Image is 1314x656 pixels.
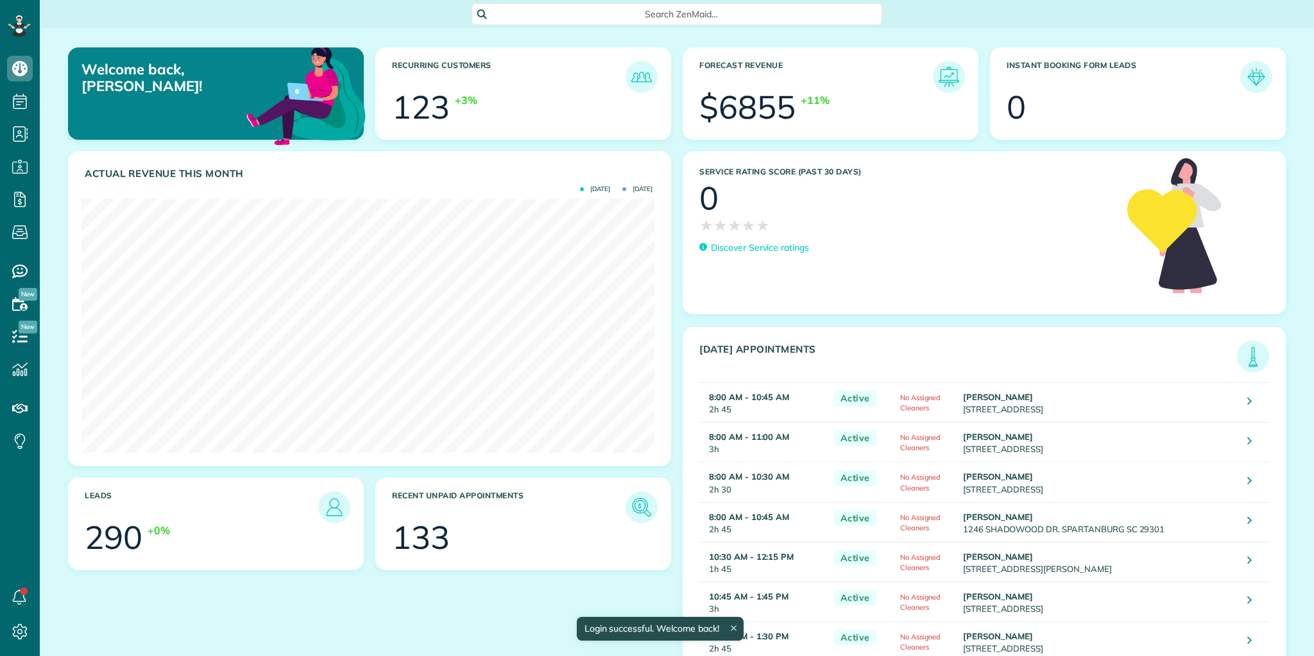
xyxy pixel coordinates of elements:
img: dashboard_welcome-42a62b7d889689a78055ac9021e634bf52bae3f8056760290aed330b23ab8690.png [244,33,368,157]
strong: [PERSON_NAME] [963,591,1034,601]
div: +0% [148,523,170,538]
h3: Recent unpaid appointments [392,491,626,523]
span: New [19,321,37,333]
strong: 8:00 AM - 10:45 AM [709,512,789,522]
h3: Forecast Revenue [699,61,933,93]
strong: 10:45 AM - 1:45 PM [709,591,789,601]
div: 0 [1007,91,1026,123]
span: No Assigned Cleaners [900,433,941,452]
span: [DATE] [580,186,610,192]
span: Active [834,590,876,606]
div: +3% [455,93,477,108]
img: icon_forecast_revenue-8c13a41c7ed35a8dcfafea3cbb826a0462acb37728057bba2d056411b612bbbe.png [936,64,962,90]
strong: 10:30 AM - 12:15 PM [709,551,794,562]
h3: Instant Booking Form Leads [1007,61,1240,93]
p: Discover Service ratings [711,241,809,255]
span: New [19,288,37,301]
div: +11% [801,93,830,108]
span: Active [834,430,876,446]
span: No Assigned Cleaners [900,513,941,532]
td: [STREET_ADDRESS][PERSON_NAME] [960,542,1238,582]
td: 3h [699,582,828,621]
div: 133 [392,521,450,553]
img: icon_form_leads-04211a6a04a5b2264e4ee56bc0799ec3eb69b7e499cbb523a139df1d13a81ae0.png [1243,64,1269,90]
span: [DATE] [622,186,653,192]
span: ★ [713,214,728,237]
strong: 8:00 AM - 10:30 AM [709,471,789,482]
span: No Assigned Cleaners [900,393,941,412]
span: No Assigned Cleaners [900,473,941,492]
a: Discover Service ratings [699,241,809,255]
span: Active [834,630,876,646]
span: ★ [742,214,756,237]
img: icon_unpaid_appointments-47b8ce3997adf2238b356f14209ab4cced10bd1f174958f3ca8f1d0dd7fffeee.png [629,494,654,520]
strong: 8:00 AM - 10:45 AM [709,392,789,402]
td: 1h 45 [699,542,828,582]
td: 1246 SHADOWOOD DR. SPARTANBURG SC 29301 [960,502,1238,542]
img: icon_todays_appointments-901f7ab196bb0bea1936b74009e4eb5ffbc2d2711fa7634e0d609ed5ef32b18b.png [1240,344,1266,369]
strong: [PERSON_NAME] [963,392,1034,402]
strong: [PERSON_NAME] [963,512,1034,522]
span: ★ [728,214,742,237]
div: 0 [699,182,719,214]
span: No Assigned Cleaners [900,553,941,572]
div: $6855 [699,91,796,123]
span: No Assigned Cleaners [900,593,941,612]
span: No Assigned Cleaners [900,632,941,652]
h3: Recurring Customers [392,61,626,93]
div: 290 [85,521,142,553]
img: icon_recurring_customers-cf858462ba22bcd05b5a5880d41d6543d210077de5bb9ebc9590e49fd87d84ed.png [629,64,654,90]
span: ★ [756,214,770,237]
td: [STREET_ADDRESS] [960,582,1238,621]
h3: Actual Revenue this month [85,168,658,180]
strong: [PERSON_NAME] [963,551,1034,562]
td: [STREET_ADDRESS] [960,383,1238,423]
p: Welcome back, [PERSON_NAME]! [81,61,269,95]
span: Active [834,470,876,486]
td: 3h [699,423,828,462]
div: 123 [392,91,450,123]
strong: [PERSON_NAME] [963,631,1034,641]
strong: [PERSON_NAME] [963,432,1034,442]
img: icon_leads-1bed01f49abd5b7fead27621c3d59655bb73ed531f8eeb49469d10e621d6b896.png [321,494,347,520]
span: Active [834,550,876,566]
td: 2h 45 [699,502,828,542]
strong: 10:45 AM - 1:30 PM [709,631,789,641]
strong: [PERSON_NAME] [963,471,1034,482]
span: Active [834,510,876,526]
span: Active [834,391,876,407]
td: [STREET_ADDRESS] [960,423,1238,462]
td: 2h 45 [699,383,828,423]
td: [STREET_ADDRESS] [960,462,1238,502]
h3: Leads [85,491,318,523]
strong: 8:00 AM - 11:00 AM [709,432,789,442]
h3: [DATE] Appointments [699,344,1237,373]
span: ★ [699,214,713,237]
h3: Service Rating score (past 30 days) [699,167,1114,176]
td: 2h 30 [699,462,828,502]
div: Login successful. Welcome back! [576,617,743,641]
